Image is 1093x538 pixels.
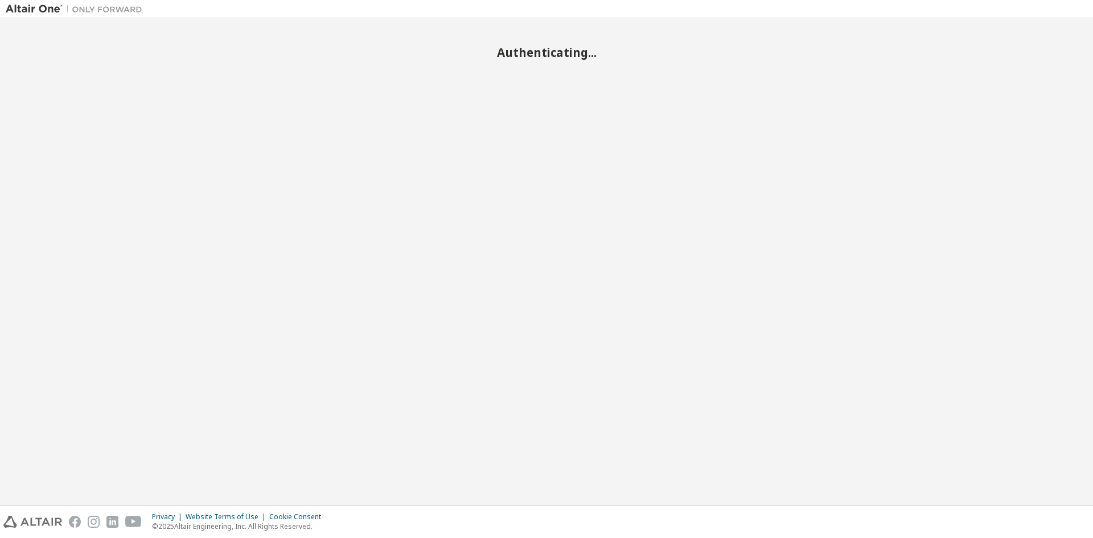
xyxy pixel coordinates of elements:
[186,512,269,521] div: Website Terms of Use
[6,3,148,15] img: Altair One
[88,516,100,528] img: instagram.svg
[269,512,328,521] div: Cookie Consent
[6,45,1087,60] h2: Authenticating...
[69,516,81,528] img: facebook.svg
[3,516,62,528] img: altair_logo.svg
[106,516,118,528] img: linkedin.svg
[152,521,328,531] p: © 2025 Altair Engineering, Inc. All Rights Reserved.
[152,512,186,521] div: Privacy
[125,516,142,528] img: youtube.svg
